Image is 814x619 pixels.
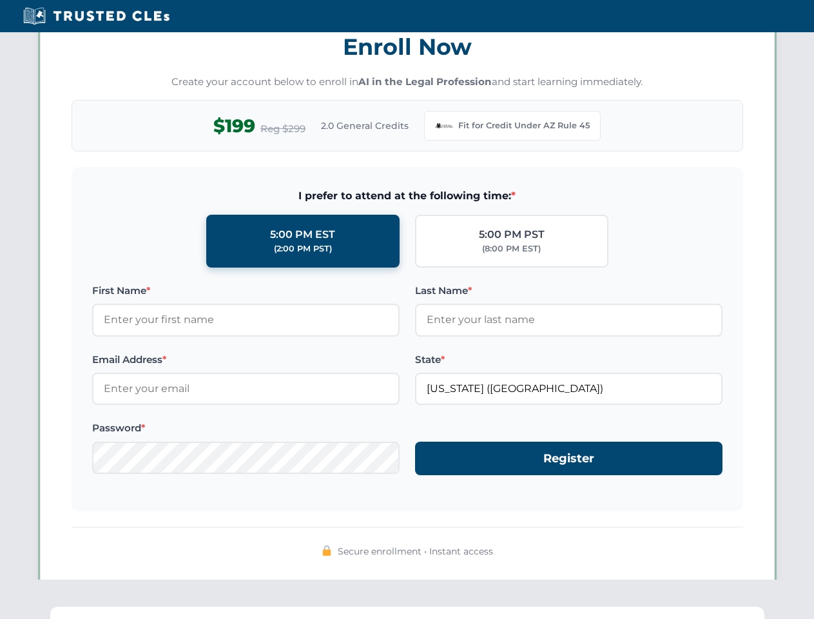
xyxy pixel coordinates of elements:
[19,6,173,26] img: Trusted CLEs
[415,304,722,336] input: Enter your last name
[92,283,400,299] label: First Name
[72,75,743,90] p: Create your account below to enroll in and start learning immediately.
[358,75,492,88] strong: AI in the Legal Profession
[482,242,541,255] div: (8:00 PM EST)
[270,226,335,243] div: 5:00 PM EST
[213,112,255,141] span: $199
[92,373,400,405] input: Enter your email
[479,226,545,243] div: 5:00 PM PST
[260,121,305,137] span: Reg $299
[274,242,332,255] div: (2:00 PM PST)
[435,117,453,135] img: Arizona Bar
[72,26,743,67] h3: Enroll Now
[92,304,400,336] input: Enter your first name
[92,420,400,436] label: Password
[415,283,722,299] label: Last Name
[322,545,332,556] img: 🔒
[92,352,400,368] label: Email Address
[415,442,722,476] button: Register
[92,188,722,204] span: I prefer to attend at the following time:
[458,119,590,132] span: Fit for Credit Under AZ Rule 45
[338,544,493,558] span: Secure enrollment • Instant access
[415,373,722,405] input: Arizona (AZ)
[321,119,409,133] span: 2.0 General Credits
[415,352,722,368] label: State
